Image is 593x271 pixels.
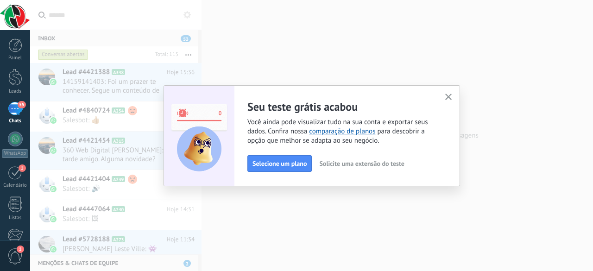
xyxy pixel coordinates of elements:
[319,160,404,167] span: Solicite uma extensão do teste
[2,118,29,124] div: Chats
[17,246,24,253] span: 1
[247,118,434,145] span: Você ainda pode visualizar tudo na sua conta e exportar seus dados. Confira nossa para descobrir ...
[2,149,28,158] div: WhatsApp
[247,155,312,172] button: Selecione um plano
[2,183,29,189] div: Calendário
[252,160,307,167] span: Selecione um plano
[247,100,434,114] h2: Seu teste grátis acabou
[2,88,29,95] div: Leads
[309,127,375,136] a: comparação de planos
[315,157,408,170] button: Solicite uma extensão do teste
[2,55,29,61] div: Painel
[19,164,26,172] span: 1
[2,215,29,221] div: Listas
[18,101,25,108] span: 55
